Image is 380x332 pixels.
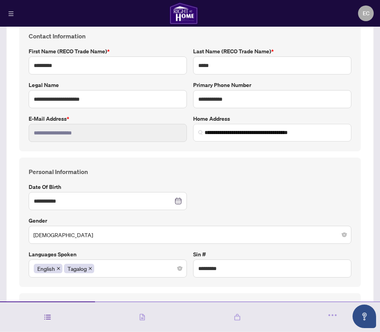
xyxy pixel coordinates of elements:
label: Languages spoken [29,250,187,259]
label: Primary Phone Number [193,81,351,89]
label: Home Address [193,114,351,123]
label: First Name (RECO Trade Name) [29,47,187,56]
label: Date of Birth [29,183,187,191]
label: Legal Name [29,81,187,89]
h4: Personal Information [29,167,351,176]
span: close-circle [342,232,347,237]
button: Open asap [353,305,376,328]
label: Last Name (RECO Trade Name) [193,47,351,56]
span: close [57,267,60,270]
span: English [34,264,62,273]
img: search_icon [198,130,203,135]
span: Tagalog [68,264,87,273]
label: Sin # [193,250,351,259]
span: EC [363,9,369,18]
h4: Contact Information [29,31,351,41]
span: English [37,264,55,273]
span: menu [8,11,14,16]
label: Gender [29,216,351,225]
img: logo [170,2,198,24]
span: Tagalog [64,264,94,273]
span: Female [33,227,347,242]
label: E-mail Address [29,114,187,123]
span: close-circle [177,266,182,271]
span: close [88,267,92,270]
